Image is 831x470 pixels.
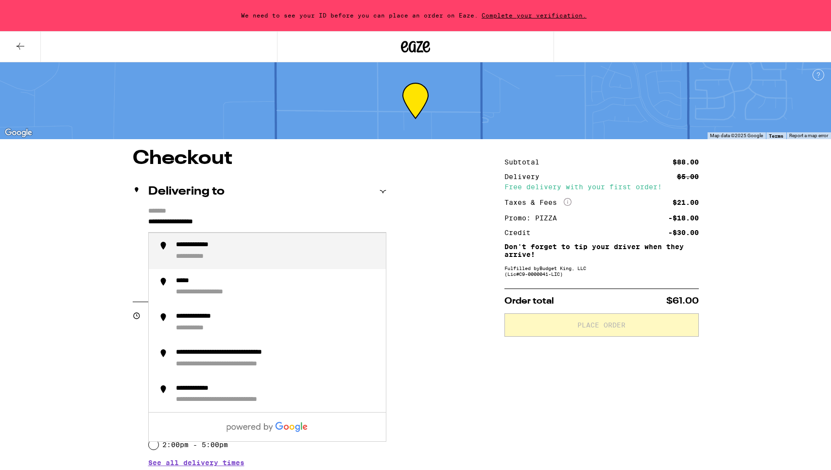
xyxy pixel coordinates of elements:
button: See all delivery times [148,459,244,466]
div: Taxes & Fees [504,198,571,207]
div: -$30.00 [668,229,699,236]
div: $5.00 [677,173,699,180]
a: Open this area in Google Maps (opens a new window) [2,127,35,139]
span: $61.00 [666,297,699,306]
a: Report a map error [789,133,828,138]
span: Place Order [577,322,625,328]
span: Complete your verification. [478,12,590,18]
div: Free delivery with your first order! [504,183,699,190]
p: Don't forget to tip your driver when they arrive! [504,243,699,258]
h1: Checkout [133,149,386,168]
div: $21.00 [673,199,699,206]
button: Place Order [504,313,699,337]
span: We need to see your ID before you can place an order on Eaze. [241,12,478,18]
h2: Delivering to [148,186,225,198]
img: Google [2,127,35,139]
a: Terms [769,133,783,139]
div: Delivery [504,173,546,180]
span: Order total [504,297,554,306]
div: -$18.00 [668,215,699,221]
div: $88.00 [673,159,699,165]
div: Credit [504,229,537,236]
label: 2:00pm - 5:00pm [162,441,228,449]
div: Promo: PIZZA [504,215,564,221]
span: Map data ©2025 Google [710,133,763,138]
div: Fulfilled by Budget King, LLC (Lic# C9-0000041-LIC ) [504,265,699,277]
div: Subtotal [504,159,546,165]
